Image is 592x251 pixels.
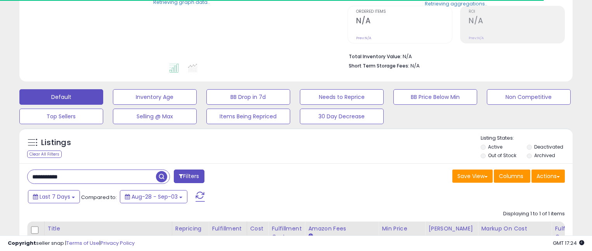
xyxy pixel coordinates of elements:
button: Filters [174,170,204,183]
span: Last 7 Days [40,193,70,201]
span: 2025-09-11 17:24 GMT [553,239,584,247]
div: [PERSON_NAME] [428,225,474,233]
label: Deactivated [534,144,563,150]
button: Actions [531,170,565,183]
div: Fulfillable Quantity [555,225,582,241]
button: Inventory Age [113,89,197,105]
button: Items Being Repriced [206,109,290,124]
div: Amazon Fees [308,225,375,233]
button: Columns [494,170,530,183]
button: Needs to Reprice [300,89,384,105]
div: Fulfillment Cost [272,225,301,241]
button: 30 Day Decrease [300,109,384,124]
button: Last 7 Days [28,190,80,203]
a: Terms of Use [66,239,99,247]
div: Markup on Cost [481,225,548,233]
button: Default [19,89,103,105]
span: Compared to: [81,194,117,201]
label: Out of Stock [488,152,516,159]
div: seller snap | | [8,240,135,247]
div: Min Price [382,225,422,233]
button: BB Price Below Min [393,89,477,105]
button: Non Competitive [487,89,571,105]
button: Selling @ Max [113,109,197,124]
div: Displaying 1 to 1 of 1 items [503,210,565,218]
div: Fulfillment [212,225,243,233]
button: Top Sellers [19,109,103,124]
button: Save View [452,170,493,183]
a: Privacy Policy [100,239,135,247]
button: Aug-28 - Sep-03 [120,190,187,203]
button: BB Drop in 7d [206,89,290,105]
label: Archived [534,152,555,159]
p: Listing States: [481,135,573,142]
div: Title [48,225,169,233]
span: Columns [499,172,523,180]
h5: Listings [41,137,71,148]
div: Clear All Filters [27,151,62,158]
strong: Copyright [8,239,36,247]
span: Aug-28 - Sep-03 [132,193,178,201]
label: Active [488,144,502,150]
div: Repricing [175,225,205,233]
div: Cost [250,225,265,233]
